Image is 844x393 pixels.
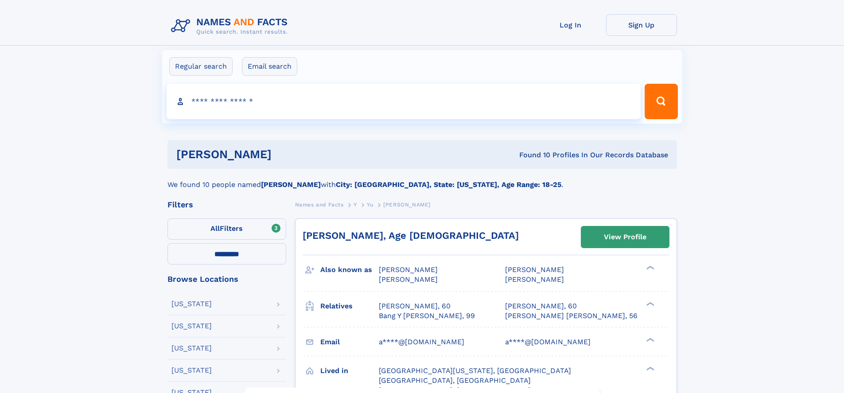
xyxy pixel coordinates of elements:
[354,202,357,208] span: Y
[169,57,233,76] label: Regular search
[383,202,431,208] span: [PERSON_NAME]
[295,199,344,210] a: Names and Facts
[167,218,286,240] label: Filters
[379,311,475,321] a: Bang Y [PERSON_NAME], 99
[176,149,396,160] h1: [PERSON_NAME]
[167,14,295,38] img: Logo Names and Facts
[505,301,577,311] a: [PERSON_NAME], 60
[535,14,606,36] a: Log In
[320,299,379,314] h3: Relatives
[379,301,451,311] a: [PERSON_NAME], 60
[261,180,321,189] b: [PERSON_NAME]
[505,311,638,321] a: [PERSON_NAME] [PERSON_NAME], 56
[171,300,212,307] div: [US_STATE]
[303,230,519,241] a: [PERSON_NAME], Age [DEMOGRAPHIC_DATA]
[210,224,220,233] span: All
[505,275,564,284] span: [PERSON_NAME]
[320,335,379,350] h3: Email
[644,366,655,371] div: ❯
[644,301,655,307] div: ❯
[379,376,531,385] span: [GEOGRAPHIC_DATA], [GEOGRAPHIC_DATA]
[379,275,438,284] span: [PERSON_NAME]
[354,199,357,210] a: Y
[644,337,655,342] div: ❯
[171,323,212,330] div: [US_STATE]
[395,150,668,160] div: Found 10 Profiles In Our Records Database
[167,275,286,283] div: Browse Locations
[581,226,669,248] a: View Profile
[645,84,677,119] button: Search Button
[167,84,641,119] input: search input
[242,57,297,76] label: Email search
[171,345,212,352] div: [US_STATE]
[604,227,646,247] div: View Profile
[367,199,373,210] a: Yu
[505,265,564,274] span: [PERSON_NAME]
[167,201,286,209] div: Filters
[606,14,677,36] a: Sign Up
[379,366,571,375] span: [GEOGRAPHIC_DATA][US_STATE], [GEOGRAPHIC_DATA]
[644,265,655,271] div: ❯
[171,367,212,374] div: [US_STATE]
[320,262,379,277] h3: Also known as
[320,363,379,378] h3: Lived in
[367,202,373,208] span: Yu
[167,169,677,190] div: We found 10 people named with .
[379,265,438,274] span: [PERSON_NAME]
[336,180,561,189] b: City: [GEOGRAPHIC_DATA], State: [US_STATE], Age Range: 18-25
